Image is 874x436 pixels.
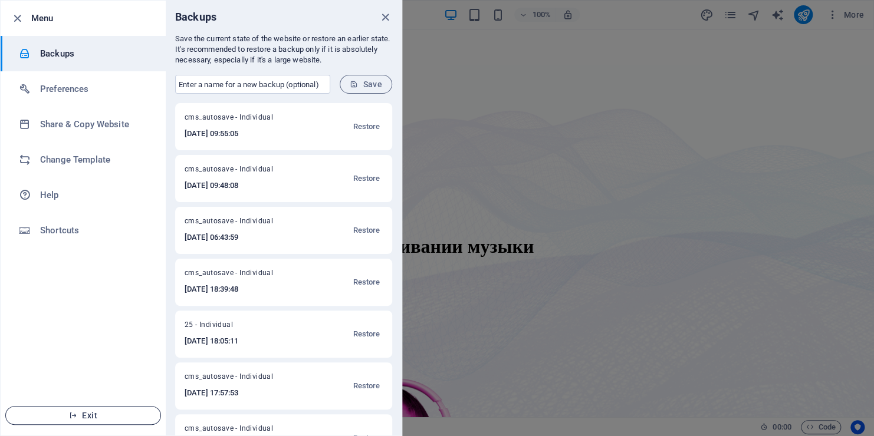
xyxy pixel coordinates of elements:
[353,327,380,341] span: Restore
[185,230,300,245] h6: [DATE] 06:43:59
[353,120,380,134] span: Restore
[350,268,383,296] button: Restore
[175,75,330,94] input: Enter a name for a new backup (optional)
[40,82,149,96] h6: Preferences
[185,127,300,141] h6: [DATE] 09:55:05
[185,386,300,400] h6: [DATE] 17:57:53
[185,113,300,127] span: cms_autosave - Individual
[350,320,383,348] button: Restore
[185,282,300,296] h6: [DATE] 18:39:48
[340,75,392,94] button: Save
[185,179,300,193] h6: [DATE] 09:48:08
[175,34,392,65] p: Save the current state of the website or restore an earlier state. It's recommended to restore a ...
[40,153,149,167] h6: Change Template
[350,216,383,245] button: Restore
[185,334,282,348] h6: [DATE] 18:05:11
[350,372,383,400] button: Restore
[5,5,83,15] a: Skip to main content
[40,223,149,237] h6: Shortcuts
[1,177,166,213] a: Help
[185,216,300,230] span: cms_autosave - Individual
[15,411,151,420] span: Exit
[185,164,300,179] span: cms_autosave - Individual
[353,223,380,237] span: Restore
[40,47,149,61] h6: Backups
[353,171,380,186] span: Restore
[5,406,161,425] button: Exit
[350,164,383,193] button: Restore
[185,268,300,282] span: cms_autosave - Individual
[378,10,392,24] button: close
[40,188,149,202] h6: Help
[185,372,300,386] span: cms_autosave - Individual
[353,379,380,393] span: Restore
[175,10,216,24] h6: Backups
[31,11,156,25] h6: Menu
[185,320,282,334] span: 25 - Individual
[353,275,380,289] span: Restore
[350,113,383,141] button: Restore
[350,80,382,89] span: Save
[40,117,149,131] h6: Share & Copy Website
